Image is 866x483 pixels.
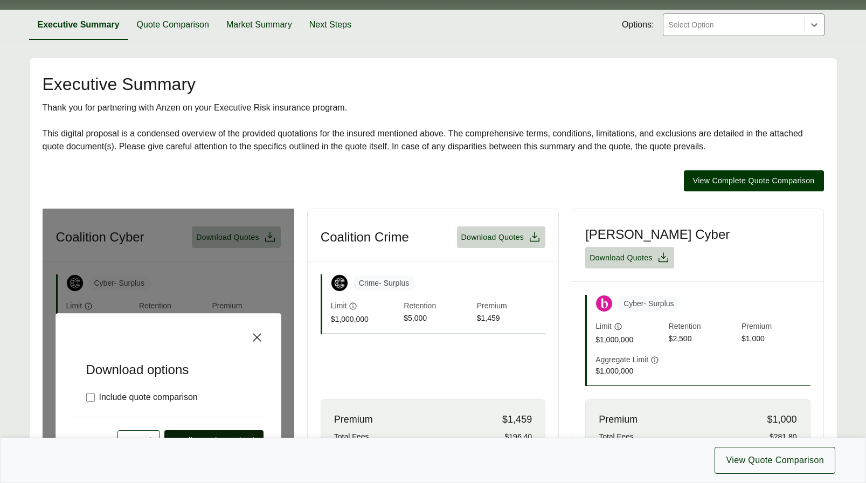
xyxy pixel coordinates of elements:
span: $1,000 [742,333,810,346]
button: Market Summary [218,10,301,40]
button: Next Steps [301,10,360,40]
h2: Executive Summary [43,75,824,93]
span: $1,000,000 [595,334,664,346]
span: $1,459 [477,313,545,325]
img: Beazley [596,295,612,312]
button: Confirm and Download [164,430,263,451]
span: Download Quotes [590,252,653,264]
span: Limit [595,321,612,332]
h5: Download options [73,344,264,378]
span: Retention [669,321,737,333]
button: Quote Comparison [128,10,218,40]
div: Thank you for partnering with Anzen on your Executive Risk insurance program. This digital propos... [43,101,824,153]
span: $1,000,000 [331,314,399,325]
span: Premium [742,321,810,333]
button: Cancel [117,430,161,451]
span: Download Quotes [461,232,524,243]
span: View Complete Quote Comparison [693,175,815,187]
span: Premium [599,412,638,427]
span: Cyber - Surplus [617,296,680,312]
span: $1,000 [767,412,796,427]
button: Download Quotes [457,226,546,248]
button: Executive Summary [29,10,128,40]
span: $196.40 [505,431,532,443]
span: Total Fees [599,431,634,443]
span: $5,000 [404,313,472,325]
button: View Quote Comparison [715,447,835,474]
span: $281.80 [770,431,797,443]
span: Total Fees [334,431,369,443]
img: Coalition [331,275,348,291]
span: Crime - Surplus [352,275,415,291]
span: Limit [331,300,347,312]
label: Include quote comparison [86,391,198,404]
span: Retention [404,300,472,313]
h3: [PERSON_NAME] Cyber [585,226,730,243]
span: $1,000,000 [595,365,664,377]
span: View Quote Comparison [726,454,824,467]
span: Premium [477,300,545,313]
span: Cancel [127,435,151,446]
span: Confirm and Download [174,435,254,446]
button: Download Quotes [585,247,674,268]
button: View Complete Quote Comparison [684,170,824,191]
h3: Coalition Crime [321,229,409,245]
span: $2,500 [669,333,737,346]
span: Premium [334,412,373,427]
span: Options: [622,18,654,31]
span: $1,459 [502,412,532,427]
span: Aggregate Limit [595,354,648,365]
